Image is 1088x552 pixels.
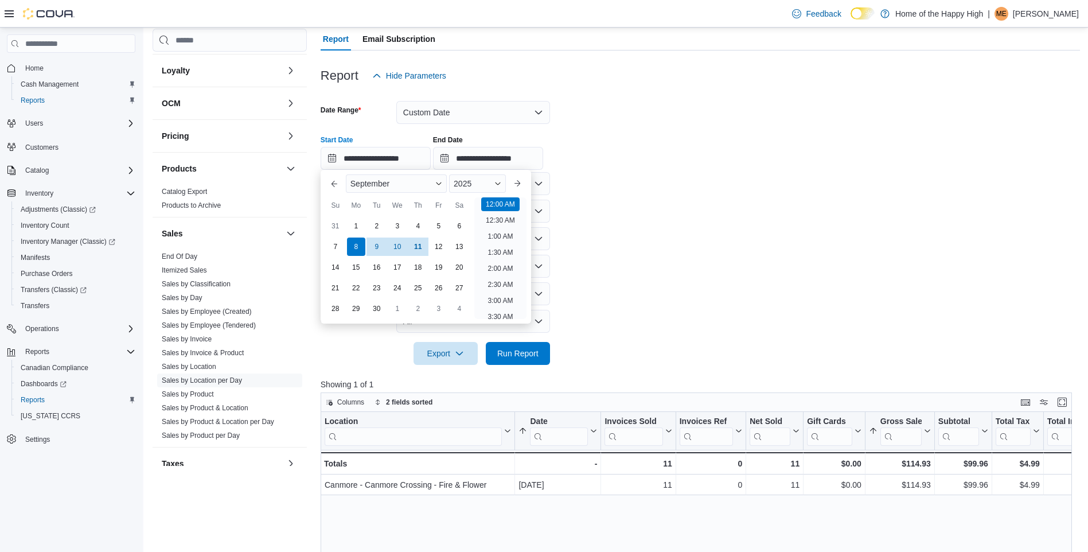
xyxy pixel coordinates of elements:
button: Settings [2,431,140,448]
button: Columns [321,395,369,409]
label: End Date [433,135,463,145]
div: 0 [680,457,742,471]
a: Home [21,61,48,75]
div: Invoices Ref [680,417,733,427]
span: Sales by Location per Day [162,376,242,385]
a: Catalog Export [162,188,207,196]
span: Report [323,28,349,50]
button: Reports [21,345,54,359]
button: Operations [2,321,140,337]
div: day-4 [409,217,427,235]
span: Inventory Count [21,221,69,230]
li: 12:00 AM [481,197,520,211]
div: [DATE] [518,478,597,492]
div: Date [530,417,588,427]
button: Manifests [11,250,140,266]
a: Products to Archive [162,201,221,209]
div: day-8 [347,238,365,256]
div: Total Tax [996,417,1031,427]
div: $0.00 [807,457,861,471]
a: Adjustments (Classic) [11,201,140,217]
div: day-12 [430,238,448,256]
span: Feedback [806,8,841,20]
button: Users [2,115,140,131]
div: day-17 [388,258,407,277]
span: Purchase Orders [16,267,135,281]
span: Transfers (Classic) [21,285,87,294]
div: day-5 [430,217,448,235]
li: 12:30 AM [481,213,520,227]
div: 11 [605,457,672,471]
button: Purchase Orders [11,266,140,282]
div: Gross Sales [880,417,922,446]
div: Matthew Esslemont [995,7,1008,21]
button: Cash Management [11,76,140,92]
span: Users [21,116,135,130]
span: Settings [21,432,135,446]
button: Net Sold [750,417,800,446]
li: 2:00 AM [483,262,517,275]
span: Sales by Product & Location per Day [162,417,274,426]
button: Users [21,116,48,130]
div: day-25 [409,279,427,297]
span: Inventory Manager (Classic) [16,235,135,248]
div: day-13 [450,238,469,256]
span: Reports [16,94,135,107]
div: Total Tax [996,417,1031,446]
span: Inventory [25,189,53,198]
a: Inventory Count [16,219,74,232]
span: Catalog [25,166,49,175]
span: Sales by Employee (Created) [162,307,252,316]
span: Canadian Compliance [16,361,135,375]
a: Inventory Manager (Classic) [16,235,120,248]
div: 0 [680,478,742,492]
span: Settings [25,435,50,444]
div: Canmore - Canmore Crossing - Fire & Flower [325,478,511,492]
li: 3:00 AM [483,294,517,308]
span: Manifests [21,253,50,262]
div: Location [325,417,502,446]
input: Press the down key to enter a popover containing a calendar. Press the escape key to close the po... [321,147,431,170]
a: Sales by Classification [162,280,231,288]
h3: Products [162,163,197,174]
button: Products [284,162,298,176]
span: Sales by Day [162,293,202,302]
button: Next month [508,174,527,193]
button: Export [414,342,478,365]
button: Inventory Count [11,217,140,234]
div: - [518,457,597,471]
div: day-6 [450,217,469,235]
div: $99.96 [938,478,988,492]
a: Sales by Product per Day [162,432,240,440]
button: 2 fields sorted [370,395,437,409]
div: day-31 [326,217,345,235]
div: day-10 [388,238,407,256]
span: Dashboards [21,379,67,388]
button: Operations [21,322,64,336]
span: Purchase Orders [21,269,73,278]
li: 1:30 AM [483,246,517,259]
div: day-7 [326,238,345,256]
div: Subtotal [938,417,979,446]
span: Transfers [21,301,49,310]
button: Loyalty [162,65,282,76]
button: Sales [284,227,298,240]
div: day-23 [368,279,386,297]
div: We [388,196,407,215]
div: day-11 [409,238,427,256]
div: day-16 [368,258,386,277]
p: Home of the Happy High [895,7,983,21]
div: day-3 [388,217,407,235]
input: Dark Mode [851,7,875,20]
a: Sales by Day [162,294,202,302]
div: Gross Sales [880,417,922,427]
span: Dashboards [16,377,135,391]
a: Transfers [16,299,54,313]
button: Transfers [11,298,140,314]
button: Reports [11,392,140,408]
span: September [350,179,389,188]
div: 11 [750,457,800,471]
a: Customers [21,141,63,154]
div: day-18 [409,258,427,277]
